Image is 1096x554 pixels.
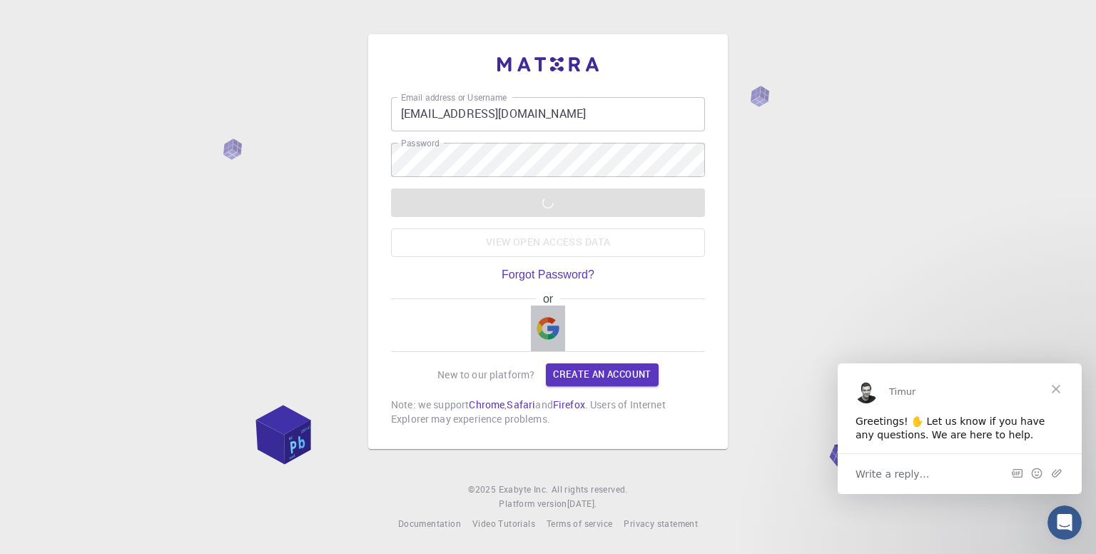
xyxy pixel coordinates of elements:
[469,398,504,411] a: Chrome
[567,497,597,511] a: [DATE].
[499,483,549,497] a: Exabyte Inc.
[624,517,698,531] a: Privacy statement
[536,293,559,306] span: or
[553,398,585,411] a: Firefox
[552,483,628,497] span: All rights reserved.
[567,498,597,509] span: [DATE] .
[537,317,559,340] img: Google
[468,483,498,497] span: © 2025
[391,398,705,426] p: Note: we support , and . Users of Internet Explorer may experience problems.
[398,517,461,531] a: Documentation
[499,497,567,511] span: Platform version
[547,517,612,531] a: Terms of service
[472,518,535,529] span: Video Tutorials
[507,398,535,411] a: Safari
[546,363,658,386] a: Create an account
[838,363,1082,494] iframe: Intercom live chat message
[624,518,698,529] span: Privacy statement
[398,518,461,529] span: Documentation
[401,91,507,104] label: Email address or Username
[401,137,439,149] label: Password
[502,268,594,281] a: Forgot Password?
[499,483,549,495] span: Exabyte Inc.
[437,368,534,382] p: New to our platform?
[472,517,535,531] a: Video Tutorials
[1047,505,1082,540] iframe: Intercom live chat
[547,518,612,529] span: Terms of service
